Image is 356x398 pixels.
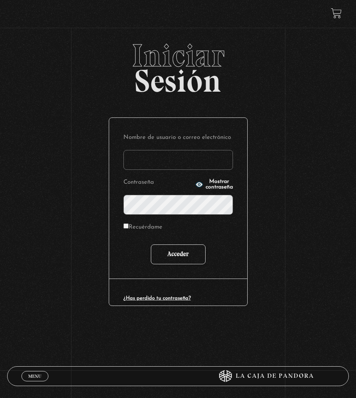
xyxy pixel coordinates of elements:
a: View your shopping cart [331,8,342,19]
span: Iniciar [7,40,349,71]
input: Acceder [151,244,206,264]
label: Nombre de usuario o correo electrónico [123,132,233,144]
a: ¿Has perdido tu contraseña? [123,296,191,301]
h2: Sesión [7,40,349,90]
span: Cerrar [26,381,44,386]
label: Recuérdame [123,222,162,233]
label: Contraseña [123,177,193,188]
input: Recuérdame [123,223,129,229]
span: Menu [28,374,41,379]
button: Mostrar contraseña [195,179,233,190]
span: Mostrar contraseña [206,179,233,190]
